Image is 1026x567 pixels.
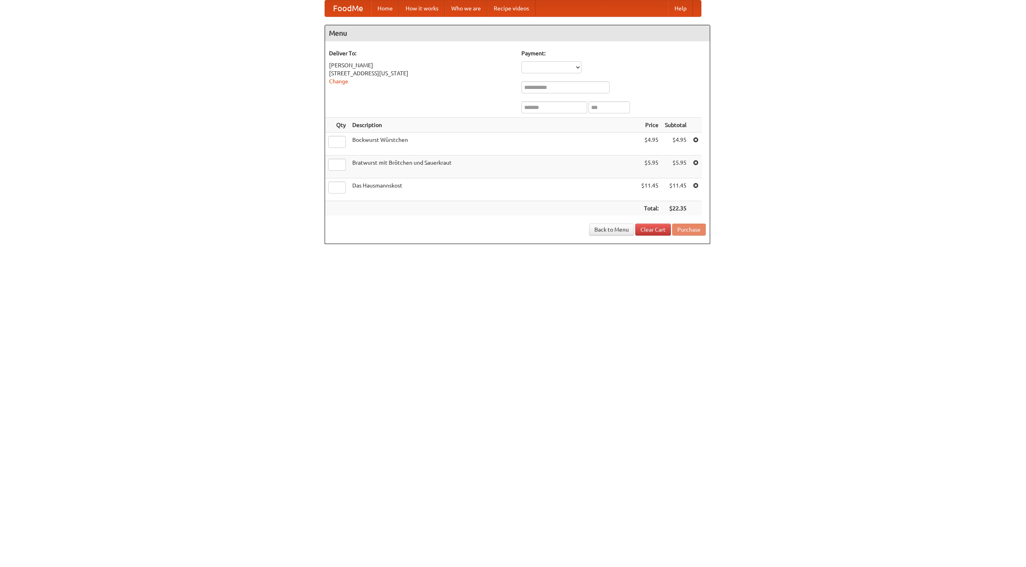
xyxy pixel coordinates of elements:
[635,224,671,236] a: Clear Cart
[399,0,445,16] a: How it works
[329,69,513,77] div: [STREET_ADDRESS][US_STATE]
[349,155,638,178] td: Bratwurst mit Brötchen und Sauerkraut
[638,201,662,216] th: Total:
[662,155,690,178] td: $5.95
[329,78,348,85] a: Change
[668,0,693,16] a: Help
[487,0,535,16] a: Recipe videos
[672,224,706,236] button: Purchase
[638,155,662,178] td: $5.95
[371,0,399,16] a: Home
[662,201,690,216] th: $22.35
[662,178,690,201] td: $11.45
[325,25,710,41] h4: Menu
[349,118,638,133] th: Description
[638,178,662,201] td: $11.45
[325,0,371,16] a: FoodMe
[521,49,706,57] h5: Payment:
[662,133,690,155] td: $4.95
[445,0,487,16] a: Who we are
[638,118,662,133] th: Price
[325,118,349,133] th: Qty
[349,178,638,201] td: Das Hausmannskost
[662,118,690,133] th: Subtotal
[589,224,634,236] a: Back to Menu
[638,133,662,155] td: $4.95
[329,61,513,69] div: [PERSON_NAME]
[329,49,513,57] h5: Deliver To:
[349,133,638,155] td: Bockwurst Würstchen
